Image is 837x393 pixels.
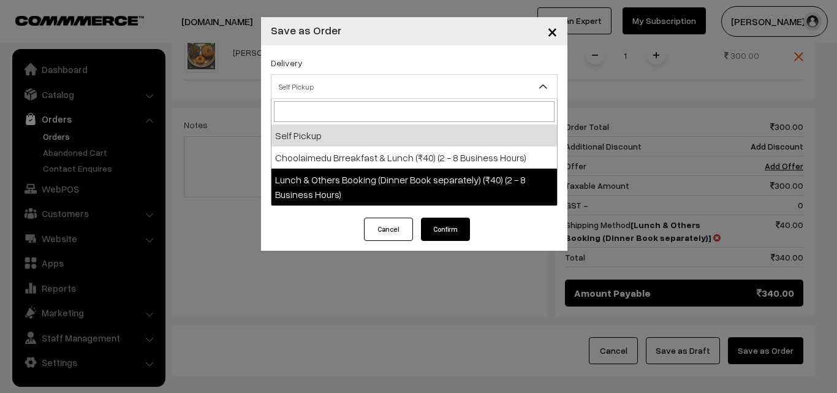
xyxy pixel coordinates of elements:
[364,218,413,241] button: Cancel
[271,56,303,69] label: Delivery
[271,74,558,99] span: Self Pickup
[537,12,567,50] button: Close
[271,22,341,39] h4: Save as Order
[271,147,557,169] li: Choolaimedu Brreakfast & Lunch (₹40) (2 - 8 Business Hours)
[271,76,557,97] span: Self Pickup
[547,20,558,42] span: ×
[271,124,557,147] li: Self Pickup
[421,218,470,241] button: Confirm
[271,169,557,205] li: Lunch & Others Booking (Dinner Book separately) (₹40) (2 - 8 Business Hours)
